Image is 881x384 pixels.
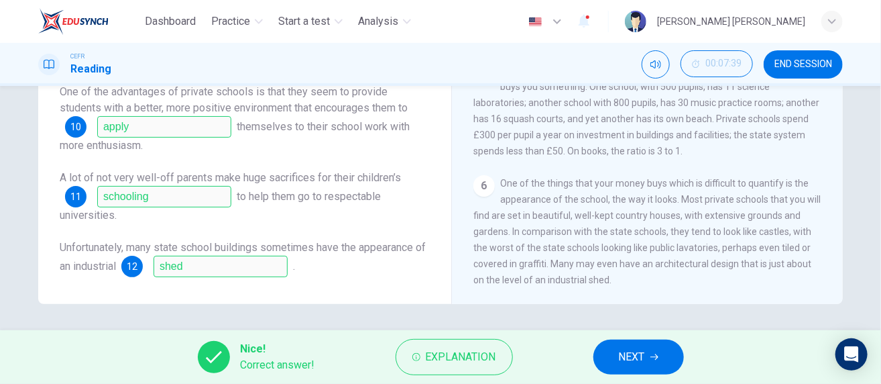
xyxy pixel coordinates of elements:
[619,348,645,367] span: NEXT
[657,13,805,30] div: [PERSON_NAME] [PERSON_NAME]
[705,58,742,69] span: 00:07:39
[774,59,832,70] span: END SESSION
[212,13,251,30] span: Practice
[241,341,315,357] span: Nice!
[70,61,111,77] h1: Reading
[764,50,843,79] button: END SESSION
[60,241,426,273] span: Unfortunately, many state school buildings sometimes have the appearance of an industrial
[70,122,81,132] span: 10
[625,11,646,32] img: Profile picture
[681,50,753,77] button: 00:07:39
[473,175,495,197] div: 6
[207,9,268,34] button: Practice
[473,178,821,285] span: One of the things that your money buys which is difficult to quantify is the appearance of the sc...
[145,13,196,30] span: Dashboard
[642,50,670,79] div: Mute
[279,13,331,30] span: Start a test
[38,8,109,35] img: EduSynch logo
[359,13,399,30] span: Analysis
[835,338,868,371] div: Open Intercom Messenger
[293,260,295,273] span: .
[60,171,401,184] span: A lot of not very well-off parents make huge sacrifices for their children’s
[70,192,81,201] span: 11
[139,9,201,34] button: Dashboard
[396,339,513,375] button: Explanation
[127,262,137,271] span: 12
[38,8,139,35] a: EduSynch logo
[426,348,496,367] span: Explanation
[70,52,84,61] span: CEFR
[274,9,348,34] button: Start a test
[241,357,315,373] span: Correct answer!
[593,340,684,375] button: NEXT
[353,9,416,34] button: Analysis
[527,17,544,27] img: en
[681,50,753,79] div: Hide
